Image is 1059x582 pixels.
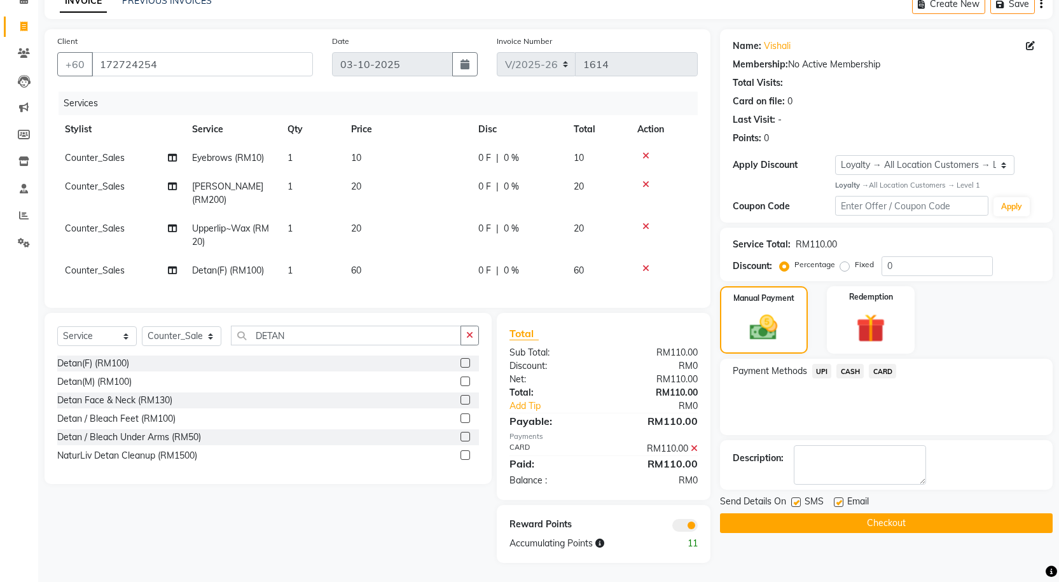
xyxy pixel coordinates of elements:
[500,399,621,413] a: Add Tip
[343,115,471,144] th: Price
[720,513,1053,533] button: Checkout
[847,495,869,511] span: Email
[504,264,519,277] span: 0 %
[835,180,1040,191] div: All Location Customers → Level 1
[471,115,566,144] th: Disc
[57,115,184,144] th: Stylist
[496,264,499,277] span: |
[287,223,293,234] span: 1
[733,132,761,145] div: Points:
[604,346,707,359] div: RM110.00
[57,375,132,389] div: Detan(M) (RM100)
[478,151,491,165] span: 0 F
[59,92,707,115] div: Services
[500,346,604,359] div: Sub Total:
[57,412,176,426] div: Detan / Bleach Feet (RM100)
[500,537,655,550] div: Accumulating Points
[57,449,197,462] div: NaturLiv Detan Cleanup (RM1500)
[500,359,604,373] div: Discount:
[993,197,1030,216] button: Apply
[192,223,269,247] span: Upperlip~Wax (RM20)
[733,200,835,213] div: Coupon Code
[332,36,349,47] label: Date
[509,327,539,340] span: Total
[57,36,78,47] label: Client
[835,196,989,216] input: Enter Offer / Coupon Code
[504,222,519,235] span: 0 %
[604,386,707,399] div: RM110.00
[192,181,263,205] span: [PERSON_NAME] (RM200)
[57,431,201,444] div: Detan / Bleach Under Arms (RM50)
[836,364,864,378] span: CASH
[604,413,707,429] div: RM110.00
[604,442,707,455] div: RM110.00
[604,373,707,386] div: RM110.00
[849,291,893,303] label: Redemption
[57,394,172,407] div: Detan Face & Neck (RM130)
[500,474,604,487] div: Balance :
[496,180,499,193] span: |
[500,413,604,429] div: Payable:
[805,495,824,511] span: SMS
[57,357,129,370] div: Detan(F) (RM100)
[835,181,869,190] strong: Loyalty →
[287,152,293,163] span: 1
[478,264,491,277] span: 0 F
[604,474,707,487] div: RM0
[604,359,707,373] div: RM0
[733,158,835,172] div: Apply Discount
[733,452,784,465] div: Description:
[184,115,280,144] th: Service
[733,58,1040,71] div: No Active Membership
[655,537,707,550] div: 11
[192,152,264,163] span: Eyebrows (RM10)
[287,265,293,276] span: 1
[504,180,519,193] span: 0 %
[604,456,707,471] div: RM110.00
[574,181,584,192] span: 20
[500,442,604,455] div: CARD
[787,95,793,108] div: 0
[287,181,293,192] span: 1
[351,181,361,192] span: 20
[65,152,125,163] span: Counter_Sales
[764,39,791,53] a: Vishali
[192,265,264,276] span: Detan(F) (RM100)
[497,36,552,47] label: Invoice Number
[65,265,125,276] span: Counter_Sales
[351,223,361,234] span: 20
[478,180,491,193] span: 0 F
[855,259,874,270] label: Fixed
[794,259,835,270] label: Percentage
[566,115,630,144] th: Total
[733,39,761,53] div: Name:
[500,386,604,399] div: Total:
[496,222,499,235] span: |
[574,223,584,234] span: 20
[351,265,361,276] span: 60
[764,132,769,145] div: 0
[574,265,584,276] span: 60
[630,115,698,144] th: Action
[280,115,343,144] th: Qty
[733,76,783,90] div: Total Visits:
[869,364,896,378] span: CARD
[733,95,785,108] div: Card on file:
[733,113,775,127] div: Last Visit:
[847,310,894,346] img: _gift.svg
[478,222,491,235] span: 0 F
[741,312,786,343] img: _cash.svg
[500,456,604,471] div: Paid:
[778,113,782,127] div: -
[500,373,604,386] div: Net:
[65,181,125,192] span: Counter_Sales
[65,223,125,234] span: Counter_Sales
[574,152,584,163] span: 10
[496,151,499,165] span: |
[351,152,361,163] span: 10
[733,293,794,304] label: Manual Payment
[509,431,698,442] div: Payments
[57,52,93,76] button: +60
[812,364,832,378] span: UPI
[621,399,707,413] div: RM0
